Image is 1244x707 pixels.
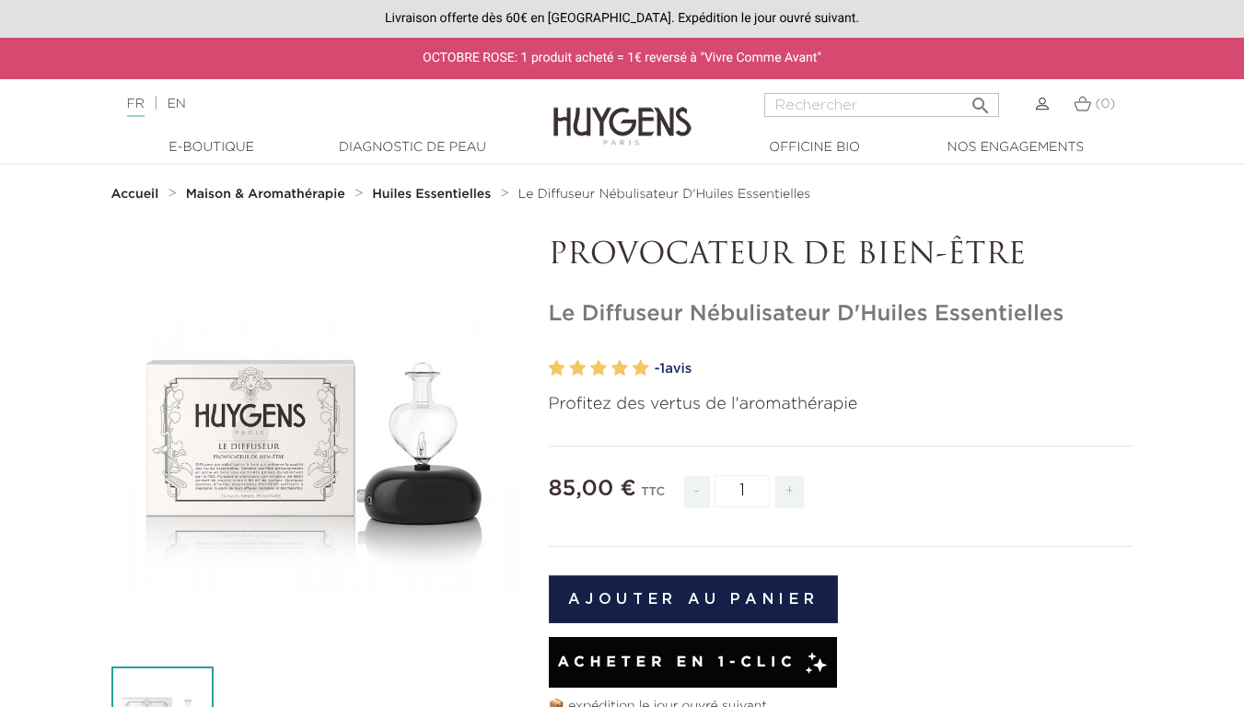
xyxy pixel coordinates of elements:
button: Ajouter au panier [549,575,839,623]
strong: Huiles Essentielles [372,188,491,201]
label: 5 [633,355,649,382]
img: Huygens [553,77,692,148]
a: E-Boutique [120,138,304,157]
label: 4 [611,355,628,382]
div: TTC [641,472,665,522]
a: Accueil [111,187,163,202]
span: - [684,476,710,508]
a: EN [167,98,185,110]
a: Officine Bio [723,138,907,157]
span: 1 [659,362,665,376]
a: Nos engagements [924,138,1108,157]
span: + [775,476,805,508]
label: 1 [549,355,565,382]
a: FR [127,98,145,117]
span: (0) [1095,98,1115,110]
a: Huiles Essentielles [372,187,495,202]
label: 3 [590,355,607,382]
a: Le Diffuseur Nébulisateur D'Huiles Essentielles [518,187,810,202]
div: | [118,93,505,115]
input: Quantité [715,475,770,507]
label: 2 [569,355,586,382]
p: PROVOCATEUR DE BIEN-ÊTRE [549,238,1134,273]
h1: Le Diffuseur Nébulisateur D'Huiles Essentielles [549,301,1134,328]
button:  [964,87,997,112]
a: Diagnostic de peau [320,138,505,157]
strong: Accueil [111,188,159,201]
input: Rechercher [764,93,999,117]
p: Profitez des vertus de l'aromathérapie [549,392,1134,417]
strong: Maison & Aromathérapie [186,188,345,201]
span: Le Diffuseur Nébulisateur D'Huiles Essentielles [518,188,810,201]
a: -1avis [655,355,1134,383]
span: 85,00 € [549,478,636,500]
a: Maison & Aromathérapie [186,187,350,202]
i:  [970,89,992,111]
